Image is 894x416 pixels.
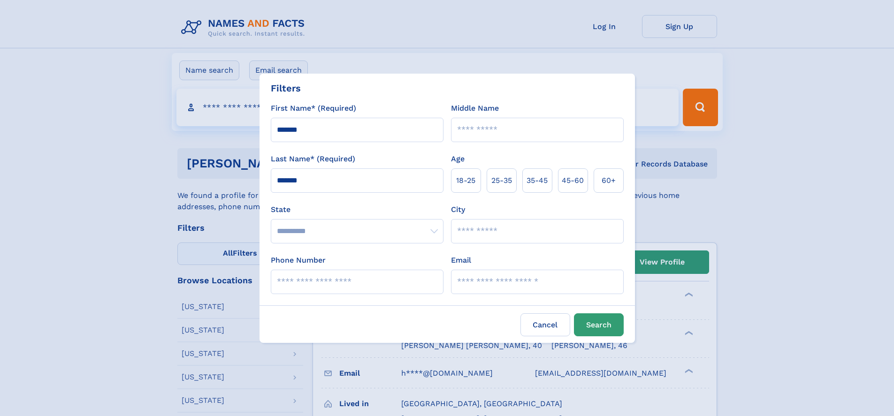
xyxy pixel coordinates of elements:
label: First Name* (Required) [271,103,356,114]
span: 25‑35 [491,175,512,186]
span: 18‑25 [456,175,475,186]
label: Last Name* (Required) [271,153,355,165]
label: Email [451,255,471,266]
label: Cancel [520,313,570,336]
label: City [451,204,465,215]
button: Search [574,313,624,336]
label: Middle Name [451,103,499,114]
div: Filters [271,81,301,95]
span: 60+ [602,175,616,186]
label: Age [451,153,465,165]
label: State [271,204,443,215]
span: 45‑60 [562,175,584,186]
span: 35‑45 [527,175,548,186]
label: Phone Number [271,255,326,266]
